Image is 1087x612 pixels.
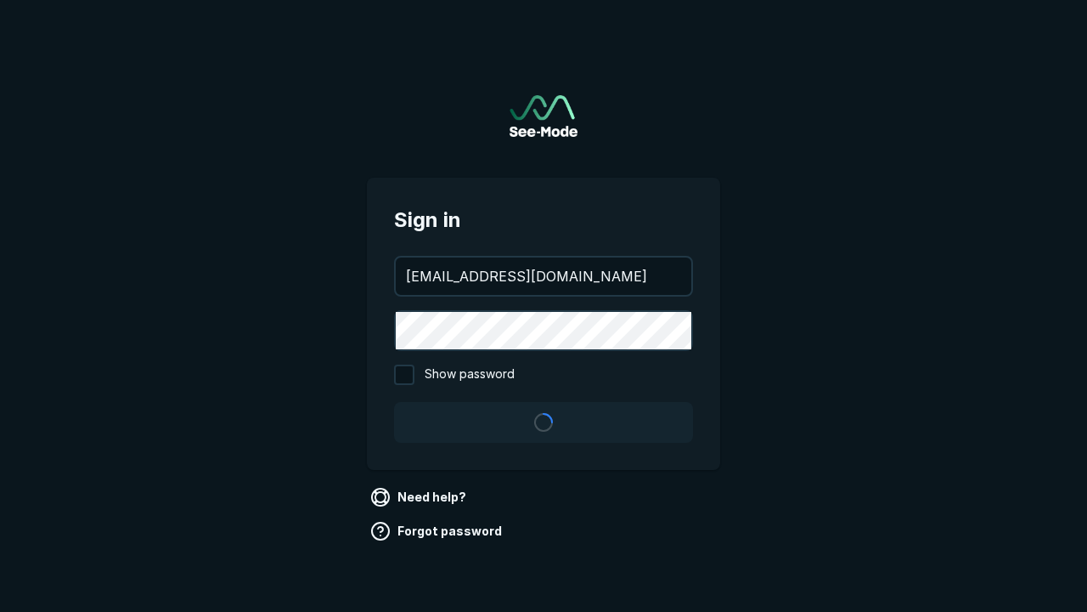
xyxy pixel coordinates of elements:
a: Go to sign in [510,95,577,137]
span: Show password [425,365,515,385]
input: your@email.com [396,258,691,295]
span: Sign in [394,205,693,235]
img: See-Mode Logo [510,95,577,137]
a: Forgot password [367,518,509,545]
a: Need help? [367,484,473,511]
